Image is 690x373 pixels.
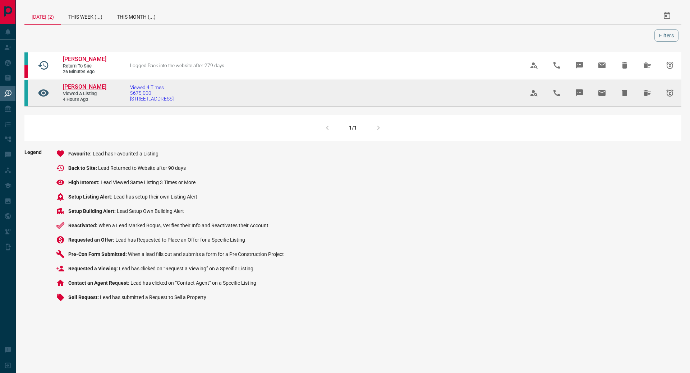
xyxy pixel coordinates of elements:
span: Snooze [661,57,678,74]
span: Lead has submitted a Request to Sell a Property [100,294,206,300]
span: Lead has clicked on “Contact Agent” on a Specific Listing [130,280,256,286]
span: Setup Listing Alert [68,194,114,200]
span: Message [571,84,588,102]
span: Viewed a Listing [63,91,106,97]
span: Legend [24,149,42,307]
span: Lead has Requested to Place an Offer for a Specific Listing [115,237,245,243]
div: This Month (...) [110,7,163,24]
span: When a lead fills out and submits a form for a Pre Construction Project [128,251,284,257]
button: Select Date Range [658,7,676,24]
span: Snooze [661,84,678,102]
a: Viewed 4 Times$675,000[STREET_ADDRESS] [130,84,174,102]
span: Message [571,57,588,74]
div: condos.ca [24,80,28,106]
span: Requested a Viewing [68,266,119,271]
span: Logged Back into the website after 279 days [130,62,224,68]
span: $675,000 [130,90,174,96]
span: Email [593,57,611,74]
span: Requested an Offer [68,237,115,243]
span: Back to Site [68,165,98,171]
span: View Profile [525,84,543,102]
span: 26 minutes ago [63,69,106,75]
span: [PERSON_NAME] [63,83,106,90]
span: Hide [616,57,633,74]
button: Filters [654,29,678,42]
span: Lead has clicked on “Request a Viewing” on a Specific Listing [119,266,253,271]
span: Pre-Con Form Submitted [68,251,128,257]
span: Lead Returned to Website after 90 days [98,165,186,171]
span: When a Lead Marked Bogus, Verifies their Info and Reactivates their Account [98,223,268,228]
span: Favourite [68,151,93,157]
span: Lead Viewed Same Listing 3 Times or More [101,179,195,185]
span: Lead has Favourited a Listing [93,151,158,157]
a: [PERSON_NAME] [63,56,106,63]
div: This Week (...) [61,7,110,24]
span: Setup Building Alert [68,208,117,214]
div: [DATE] (2) [24,7,61,25]
span: Call [548,57,565,74]
span: Hide All from Oliver WEI [639,84,656,102]
a: [PERSON_NAME] [63,83,106,91]
div: property.ca [24,65,28,78]
span: Email [593,84,611,102]
span: Hide All from Teresa Weaver [639,57,656,74]
span: Sell Request [68,294,100,300]
span: [STREET_ADDRESS] [130,96,174,102]
div: condos.ca [24,52,28,65]
span: Return to Site [63,63,106,69]
span: Contact an Agent Request [68,280,130,286]
span: Call [548,84,565,102]
span: Lead has setup their own Listing Alert [114,194,197,200]
span: View Profile [525,57,543,74]
div: 1/1 [349,125,357,131]
span: 4 hours ago [63,97,106,103]
span: Lead Setup Own Building Alert [117,208,184,214]
span: High Interest [68,179,101,185]
span: Viewed 4 Times [130,84,174,90]
span: Reactivated [68,223,98,228]
span: Hide [616,84,633,102]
